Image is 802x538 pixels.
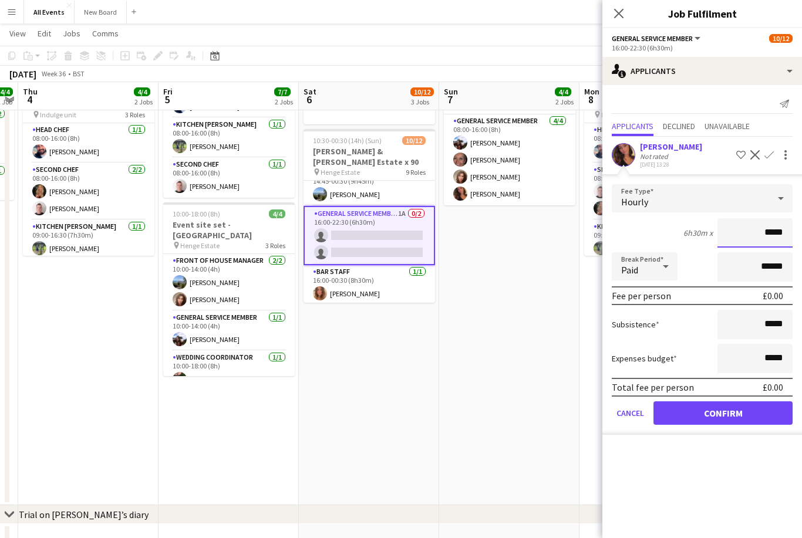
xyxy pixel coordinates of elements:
[73,69,85,78] div: BST
[23,220,154,260] app-card-role: Kitchen [PERSON_NAME]1/109:00-16:30 (7h30m)[PERSON_NAME]
[640,152,670,161] div: Not rated
[9,68,36,80] div: [DATE]
[555,87,571,96] span: 4/4
[33,26,56,41] a: Edit
[769,34,793,43] span: 10/12
[584,220,716,260] app-card-role: Kitchen [PERSON_NAME]1/109:00-16:30 (7h30m)[PERSON_NAME]
[163,254,295,311] app-card-role: Front of House Manager2/210:00-14:00 (4h)[PERSON_NAME][PERSON_NAME]
[602,6,802,21] h3: Job Fulfilment
[621,264,638,276] span: Paid
[21,93,38,106] span: 4
[612,319,659,330] label: Subsistence
[163,351,295,391] app-card-role: Wedding Coordinator1/110:00-18:00 (8h)[PERSON_NAME]
[410,87,434,96] span: 10/12
[621,196,648,208] span: Hourly
[601,110,638,119] span: Indulge unit
[304,166,435,206] app-card-role: Front of House Manager1/114:45-00:30 (9h45m)[PERSON_NAME]
[444,73,575,205] app-job-card: 08:00-16:00 (8h)4/4Crockery turn around1 RoleGeneral service member4/408:00-16:00 (8h)[PERSON_NAM...
[602,57,802,85] div: Applicants
[640,161,702,168] div: [DATE] 13:28
[555,97,574,106] div: 2 Jobs
[38,28,51,39] span: Edit
[582,93,599,106] span: 8
[9,28,26,39] span: View
[304,206,435,265] app-card-role: General service member1A0/216:00-22:30 (6h30m)
[39,69,68,78] span: Week 36
[163,118,295,158] app-card-role: Kitchen [PERSON_NAME]1/108:00-16:00 (8h)[PERSON_NAME]
[265,241,285,250] span: 3 Roles
[444,114,575,205] app-card-role: General service member4/408:00-16:00 (8h)[PERSON_NAME][PERSON_NAME][PERSON_NAME][PERSON_NAME]
[134,97,153,106] div: 2 Jobs
[23,123,154,163] app-card-role: Head Chef1/108:00-16:00 (8h)[PERSON_NAME]
[23,86,38,97] span: Thu
[304,265,435,305] app-card-role: Bar Staff1/116:00-00:30 (8h30m)[PERSON_NAME]
[612,401,649,425] button: Cancel
[161,93,173,106] span: 5
[58,26,85,41] a: Jobs
[612,290,671,302] div: Fee per person
[763,290,783,302] div: £0.00
[402,136,426,145] span: 10/12
[321,168,360,177] span: Henge Estate
[411,97,433,106] div: 3 Jobs
[304,146,435,167] h3: [PERSON_NAME] & [PERSON_NAME] Estate x 90
[163,311,295,351] app-card-role: General service member1/110:00-14:00 (4h)[PERSON_NAME]
[612,353,677,364] label: Expenses budget
[313,136,382,145] span: 10:30-00:30 (14h) (Sun)
[640,141,702,152] div: [PERSON_NAME]
[269,209,285,218] span: 4/4
[63,28,80,39] span: Jobs
[5,26,31,41] a: View
[163,86,173,97] span: Fri
[275,97,293,106] div: 2 Jobs
[75,1,127,23] button: New Board
[612,122,653,130] span: Applicants
[302,93,316,106] span: 6
[304,129,435,303] app-job-card: 10:30-00:30 (14h) (Sun)10/12[PERSON_NAME] & [PERSON_NAME] Estate x 90 Henge Estate9 RolesSecond C...
[163,202,295,376] app-job-card: 10:00-18:00 (8h)4/4Event site set - [GEOGRAPHIC_DATA] Henge Estate3 RolesFront of House Manager2/...
[612,381,694,393] div: Total fee per person
[19,509,149,520] div: Trial on [PERSON_NAME]’s diary
[163,26,295,198] app-job-card: 08:00-16:00 (8h)3/3Orders, prep list, trailer moving and last minute prep3 RolesHead Chef1/108:00...
[274,87,291,96] span: 7/7
[584,163,716,220] app-card-role: Second Chef2/208:00-16:00 (8h)[PERSON_NAME][PERSON_NAME]
[163,158,295,198] app-card-role: Second Chef1/108:00-16:00 (8h)[PERSON_NAME]
[612,34,702,43] button: General service member
[173,209,220,218] span: 10:00-18:00 (8h)
[612,43,793,52] div: 16:00-22:30 (6h30m)
[87,26,123,41] a: Comms
[444,86,458,97] span: Sun
[163,219,295,241] h3: Event site set - [GEOGRAPHIC_DATA]
[92,28,119,39] span: Comms
[584,123,716,163] app-card-role: Head Chef1/108:00-16:00 (8h)[PERSON_NAME]
[125,110,145,119] span: 3 Roles
[23,163,154,220] app-card-role: Second Chef2/208:00-16:00 (8h)[PERSON_NAME][PERSON_NAME]
[683,228,713,238] div: 6h30m x
[763,381,783,393] div: £0.00
[584,82,716,256] app-job-card: 08:00-16:30 (8h30m)4/4Prep Indulge unit3 RolesHead Chef1/108:00-16:00 (8h)[PERSON_NAME]Second Che...
[134,87,150,96] span: 4/4
[442,93,458,106] span: 7
[406,168,426,177] span: 9 Roles
[584,86,599,97] span: Mon
[180,241,220,250] span: Henge Estate
[40,110,76,119] span: Indulge unit
[663,122,695,130] span: Declined
[612,34,693,43] span: General service member
[653,401,793,425] button: Confirm
[304,86,316,97] span: Sat
[705,122,750,130] span: Unavailable
[24,1,75,23] button: All Events
[23,82,154,256] app-job-card: 08:00-16:30 (8h30m)4/4Prep Indulge unit3 RolesHead Chef1/108:00-16:00 (8h)[PERSON_NAME]Second Che...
